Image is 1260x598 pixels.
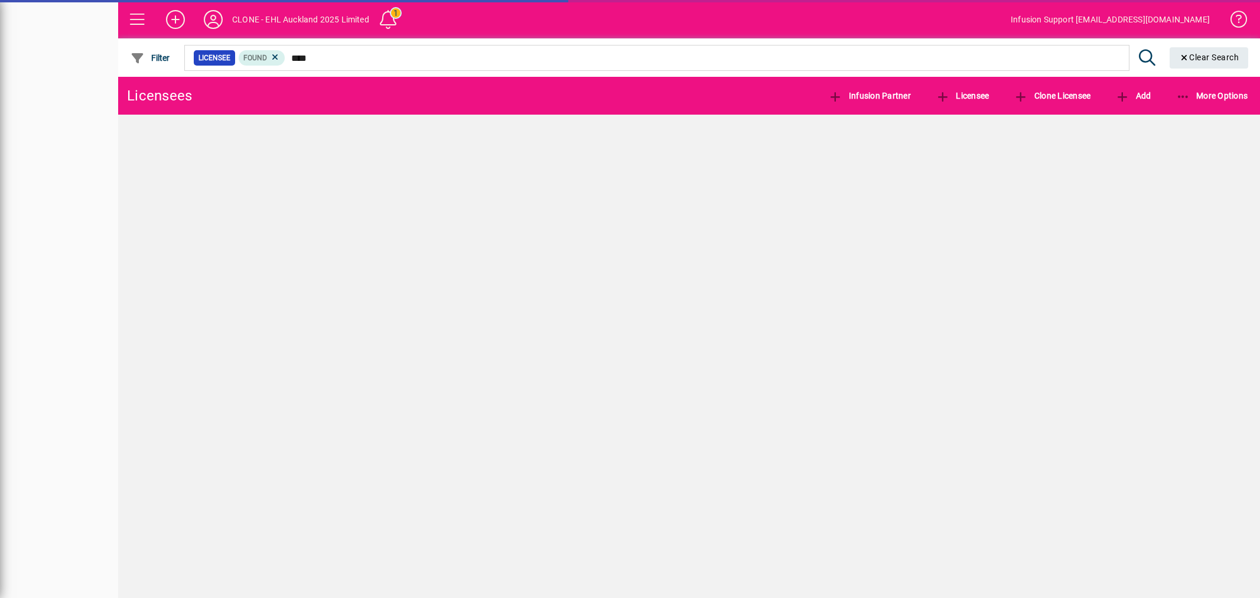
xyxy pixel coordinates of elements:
[239,50,285,66] mat-chip: Found Status: Found
[933,85,992,106] button: Licensee
[828,91,911,100] span: Infusion Partner
[1115,91,1151,100] span: Add
[936,91,989,100] span: Licensee
[127,86,192,105] div: Licensees
[131,53,170,63] span: Filter
[1014,91,1090,100] span: Clone Licensee
[1222,2,1245,41] a: Knowledge Base
[1176,91,1248,100] span: More Options
[1112,85,1154,106] button: Add
[1179,53,1239,62] span: Clear Search
[1170,47,1249,69] button: Clear
[243,54,267,62] span: Found
[128,47,173,69] button: Filter
[825,85,914,106] button: Infusion Partner
[1011,85,1093,106] button: Clone Licensee
[1011,10,1210,29] div: Infusion Support [EMAIL_ADDRESS][DOMAIN_NAME]
[198,52,230,64] span: Licensee
[232,10,369,29] div: CLONE - EHL Auckland 2025 Limited
[194,9,232,30] button: Profile
[1173,85,1251,106] button: More Options
[157,9,194,30] button: Add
